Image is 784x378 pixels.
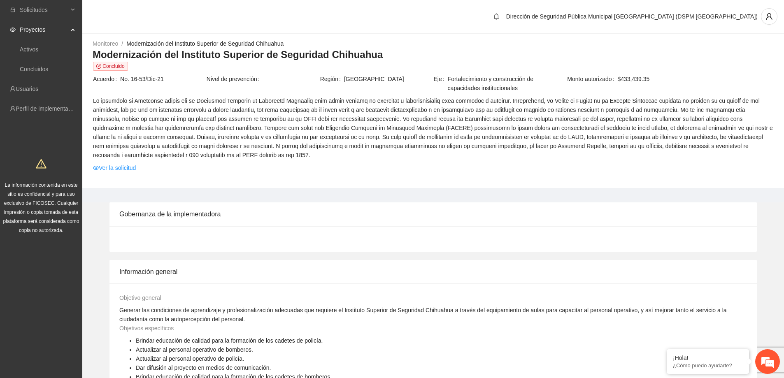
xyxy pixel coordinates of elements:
[121,40,123,47] span: /
[126,40,284,47] a: Modernización del Instituto Superior de Seguridad Chihuahua
[10,7,16,13] span: inbox
[761,8,777,25] button: user
[617,74,773,83] span: $433,439.35
[93,165,99,171] span: eye
[93,163,136,172] a: eyeVer la solicitud
[136,337,323,344] span: Brindar educación de calidad para la formación de los cadetes de policía.
[93,74,120,83] span: Acuerdo
[448,74,547,93] span: Fortalecimiento y construcción de capacidades institucionales
[43,42,138,53] div: Chatee con nosotros ahora
[16,86,38,92] a: Usuarios
[119,307,727,322] span: Generar las condiciones de aprendizaje y profesionalización adecuadas que requiere el Instituto S...
[96,64,101,69] span: close-circle
[119,260,747,283] div: Información general
[207,74,263,83] span: Nivel de prevención
[433,74,447,93] span: Eje
[506,13,758,20] span: Dirección de Seguridad Pública Municipal [GEOGRAPHIC_DATA] (DSPM [GEOGRAPHIC_DATA])
[136,355,244,362] span: Actualizar al personal operativo de policía.
[93,48,774,61] h3: Modernización del Instituto Superior de Seguridad Chihuahua
[673,355,743,361] div: ¡Hola!
[20,46,38,53] a: Activos
[490,13,503,20] span: bell
[673,362,743,369] p: ¿Cómo puedo ayudarte?
[93,62,128,71] span: Concluido
[20,66,48,72] a: Concluidos
[48,110,114,193] span: Estamos en línea.
[4,225,157,253] textarea: Escriba su mensaje y pulse “Intro”
[136,364,271,371] span: Dar difusión al proyecto en medios de comunicación.
[119,295,161,301] span: Objetivo general
[119,325,174,332] span: Objetivos específicos
[136,346,253,353] span: Actualizar al personal operativo de bomberos.
[36,158,47,169] span: warning
[761,13,777,20] span: user
[93,96,773,160] span: Lo ipsumdolo si Ametconse adipis eli se Doeiusmod Temporin ut Laboreetd Magnaaliq enim admin veni...
[20,21,68,38] span: Proyectos
[119,202,747,226] div: Gobernanza de la implementadora
[20,2,68,18] span: Solicitudes
[3,182,79,233] span: La información contenida en este sitio es confidencial y para uso exclusivo de FICOSEC. Cualquier...
[16,105,80,112] a: Perfil de implementadora
[135,4,155,24] div: Minimizar ventana de chat en vivo
[344,74,433,83] span: [GEOGRAPHIC_DATA]
[490,10,503,23] button: bell
[567,74,617,83] span: Monto autorizado
[93,40,118,47] a: Monitoreo
[10,27,16,32] span: eye
[120,74,206,83] span: No. 16-53/Dic-21
[320,74,344,83] span: Región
